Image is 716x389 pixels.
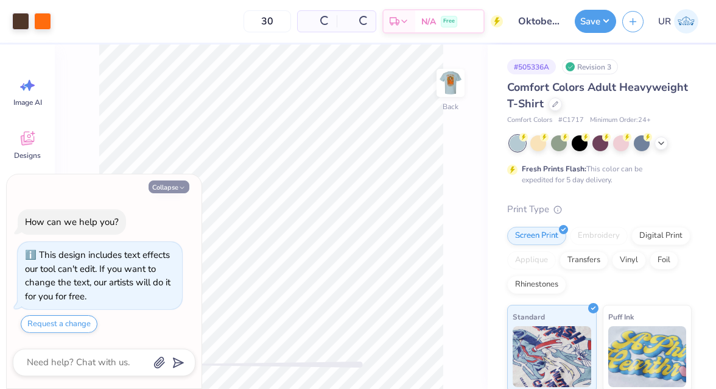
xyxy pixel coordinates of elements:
[421,15,436,28] span: N/A
[560,251,608,269] div: Transfers
[507,80,688,111] span: Comfort Colors Adult Heavyweight T-Shirt
[507,59,556,74] div: # 505336A
[653,9,704,34] a: UR
[674,9,698,34] img: Umang Randhawa
[608,310,634,323] span: Puff Ink
[575,10,616,33] button: Save
[658,15,671,29] span: UR
[522,163,672,185] div: This color can be expedited for 5 day delivery.
[522,164,586,174] strong: Fresh Prints Flash:
[570,227,628,245] div: Embroidery
[438,71,463,95] img: Back
[443,101,458,112] div: Back
[562,59,618,74] div: Revision 3
[25,249,170,302] div: This design includes text effects our tool can't edit. If you want to change the text, our artist...
[558,115,584,126] span: # C1717
[612,251,646,269] div: Vinyl
[507,276,566,294] div: Rhinestones
[650,251,678,269] div: Foil
[509,9,569,34] input: Untitled Design
[513,326,591,387] img: Standard
[25,216,119,228] div: How can we help you?
[244,10,291,32] input: – –
[507,227,566,245] div: Screen Print
[507,202,692,216] div: Print Type
[443,17,455,26] span: Free
[14,151,41,160] span: Designs
[21,315,97,333] button: Request a change
[149,180,189,193] button: Collapse
[631,227,690,245] div: Digital Print
[608,326,687,387] img: Puff Ink
[507,251,556,269] div: Applique
[513,310,545,323] span: Standard
[507,115,552,126] span: Comfort Colors
[13,98,42,107] span: Image AI
[590,115,651,126] span: Minimum Order: 24 +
